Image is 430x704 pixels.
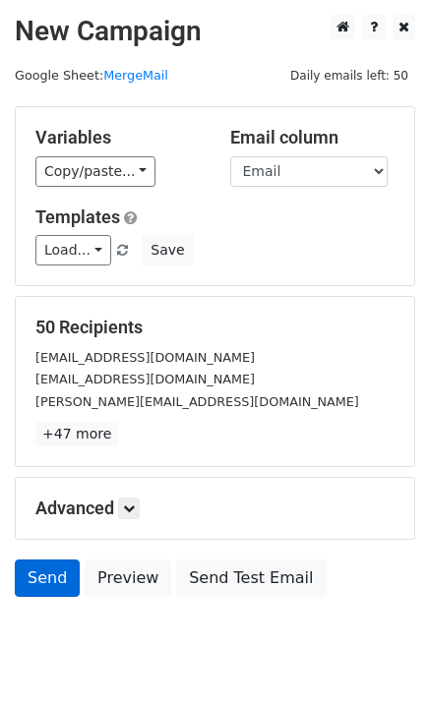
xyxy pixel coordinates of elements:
[35,317,395,338] h5: 50 Recipients
[176,559,326,597] a: Send Test Email
[230,127,396,148] h5: Email column
[35,372,255,386] small: [EMAIL_ADDRESS][DOMAIN_NAME]
[35,350,255,365] small: [EMAIL_ADDRESS][DOMAIN_NAME]
[35,156,155,187] a: Copy/paste...
[283,68,415,83] a: Daily emails left: 50
[35,422,118,446] a: +47 more
[15,68,168,83] small: Google Sheet:
[142,235,193,265] button: Save
[35,394,359,409] small: [PERSON_NAME][EMAIL_ADDRESS][DOMAIN_NAME]
[15,15,415,48] h2: New Campaign
[283,65,415,87] span: Daily emails left: 50
[35,498,395,519] h5: Advanced
[103,68,168,83] a: MergeMail
[35,127,201,148] h5: Variables
[332,610,430,704] iframe: Chat Widget
[85,559,171,597] a: Preview
[35,206,120,227] a: Templates
[15,559,80,597] a: Send
[35,235,111,265] a: Load...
